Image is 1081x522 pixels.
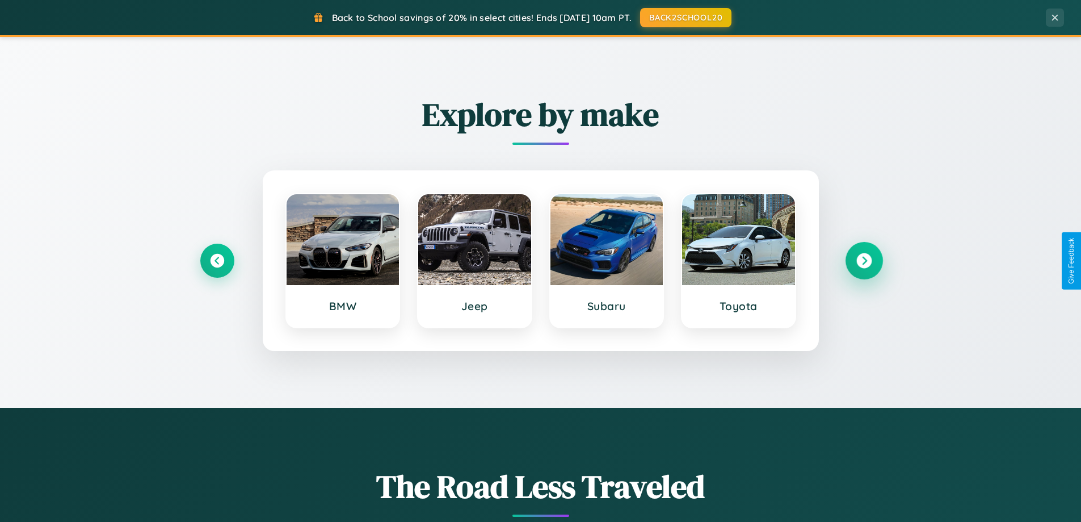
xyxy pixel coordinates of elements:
[562,299,652,313] h3: Subaru
[332,12,632,23] span: Back to School savings of 20% in select cities! Ends [DATE] 10am PT.
[430,299,520,313] h3: Jeep
[640,8,731,27] button: BACK2SCHOOL20
[200,465,881,508] h1: The Road Less Traveled
[200,93,881,136] h2: Explore by make
[298,299,388,313] h3: BMW
[693,299,784,313] h3: Toyota
[1067,238,1075,284] div: Give Feedback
